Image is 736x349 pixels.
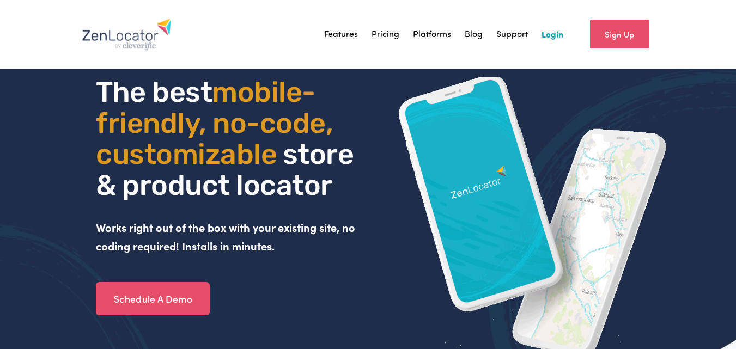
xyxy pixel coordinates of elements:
a: Pricing [372,26,399,42]
span: store & product locator [96,137,360,202]
a: Support [496,26,528,42]
span: The best [96,75,212,109]
a: Sign Up [590,20,649,48]
a: Login [542,26,563,42]
a: Schedule A Demo [96,282,210,316]
a: Blog [465,26,483,42]
img: Zenlocator [82,18,172,51]
span: mobile- friendly, no-code, customizable [96,75,339,171]
a: Platforms [413,26,451,42]
strong: Works right out of the box with your existing site, no coding required! Installs in minutes. [96,220,358,253]
a: Features [324,26,358,42]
